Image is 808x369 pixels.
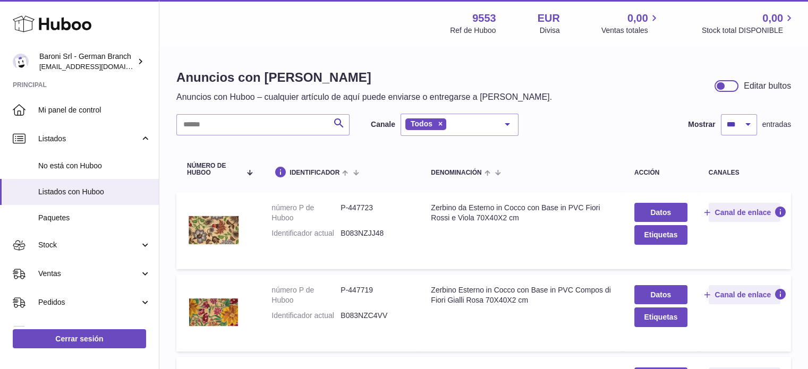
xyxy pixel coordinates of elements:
span: Stock total DISPONIBLE [702,25,795,36]
button: Canal de enlace [709,285,780,304]
div: Editar bultos [744,80,791,92]
dd: B083NZC4VV [341,311,410,321]
img: Zerbino Esterno in Cocco con Base in PVC Compos di Fiori Gialli Rosa 70X40X2 cm [187,285,240,338]
dt: Identificador actual [271,228,341,238]
a: Cerrar sesión [13,329,146,348]
h1: Anuncios con [PERSON_NAME] [176,69,552,86]
span: Ventas [38,269,140,279]
span: Todos [411,119,432,128]
span: denominación [431,169,481,176]
div: canales [709,169,780,176]
span: Canal de enlace [715,290,771,299]
dt: número P de Huboo [271,285,341,305]
a: 0,00 Ventas totales [601,11,660,36]
dd: B083NZJJ48 [341,228,410,238]
span: 0,00 [627,11,648,25]
span: Pedidos [38,297,140,307]
span: entradas [762,119,791,130]
dd: P-447719 [341,285,410,305]
div: Baroni Srl - German Branch [39,52,135,72]
a: 0,00 Stock total DISPONIBLE [702,11,795,36]
div: Zerbino da Esterno in Cocco con Base in PVC Fiori Rossi e Viola 70X40X2 cm [431,203,613,223]
span: [EMAIL_ADDRESS][DOMAIN_NAME] [39,62,156,71]
div: Divisa [540,25,560,36]
span: Paquetes [38,213,151,223]
strong: 9553 [472,11,496,25]
button: Canal de enlace [709,203,780,222]
img: internalAdmin-9553@internal.huboo.com [13,54,29,70]
span: Ventas totales [601,25,660,36]
strong: EUR [538,11,560,25]
span: identificador [290,169,339,176]
span: Canal de enlace [715,208,771,217]
span: número de Huboo [187,162,241,176]
button: Etiquetas [634,307,687,327]
a: Datos [634,285,687,304]
span: Stock [38,240,140,250]
span: Listados con Huboo [38,187,151,197]
div: acción [634,169,687,176]
span: Uso [38,326,151,336]
img: Zerbino da Esterno in Cocco con Base in PVC Fiori Rossi e Viola 70X40X2 cm [187,203,240,256]
a: Datos [634,203,687,222]
label: Canale [371,119,395,130]
span: 0,00 [762,11,783,25]
button: Etiquetas [634,225,687,244]
label: Mostrar [688,119,715,130]
dt: número P de Huboo [271,203,341,223]
dt: Identificador actual [271,311,341,321]
div: Ref de Huboo [450,25,496,36]
p: Anuncios con Huboo – cualquier artículo de aquí puede enviarse o entregarse a [PERSON_NAME]. [176,91,552,103]
span: No está con Huboo [38,161,151,171]
dd: P-447723 [341,203,410,223]
span: Listados [38,134,140,144]
div: Zerbino Esterno in Cocco con Base in PVC Compos di Fiori Gialli Rosa 70X40X2 cm [431,285,613,305]
span: Mi panel de control [38,105,151,115]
